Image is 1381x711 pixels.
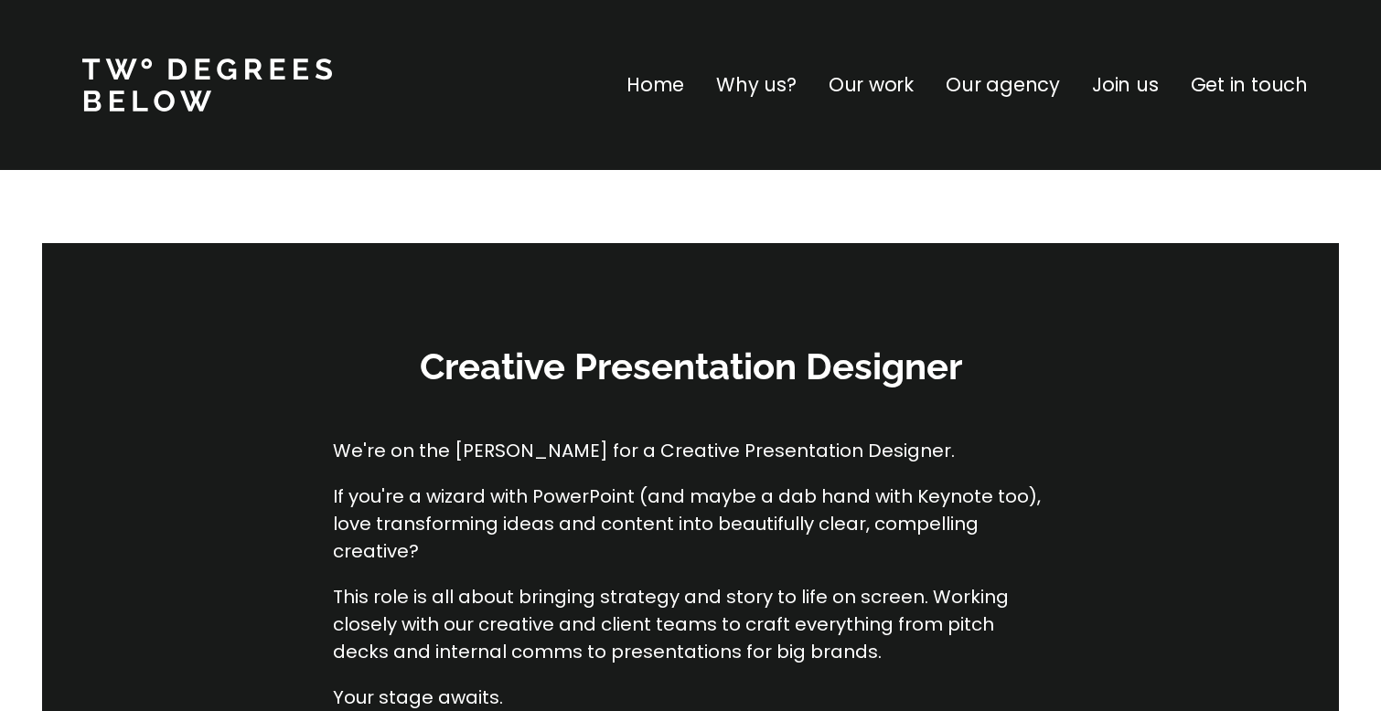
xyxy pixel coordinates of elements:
[333,437,1048,464] p: We're on the [PERSON_NAME] for a Creative Presentation Designer.
[716,70,797,100] a: Why us?
[333,684,1048,711] p: Your stage awaits.
[1191,70,1308,100] a: Get in touch
[333,583,1048,665] p: This role is all about bringing strategy and story to life on screen. Working closely with our cr...
[626,70,684,100] a: Home
[829,70,914,100] a: Our work
[1092,70,1159,100] a: Join us
[333,483,1048,565] p: If you're a wizard with PowerPoint (and maybe a dab hand with Keynote too), love transforming ide...
[946,70,1060,100] a: Our agency
[416,342,965,391] h3: Creative Presentation Designer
